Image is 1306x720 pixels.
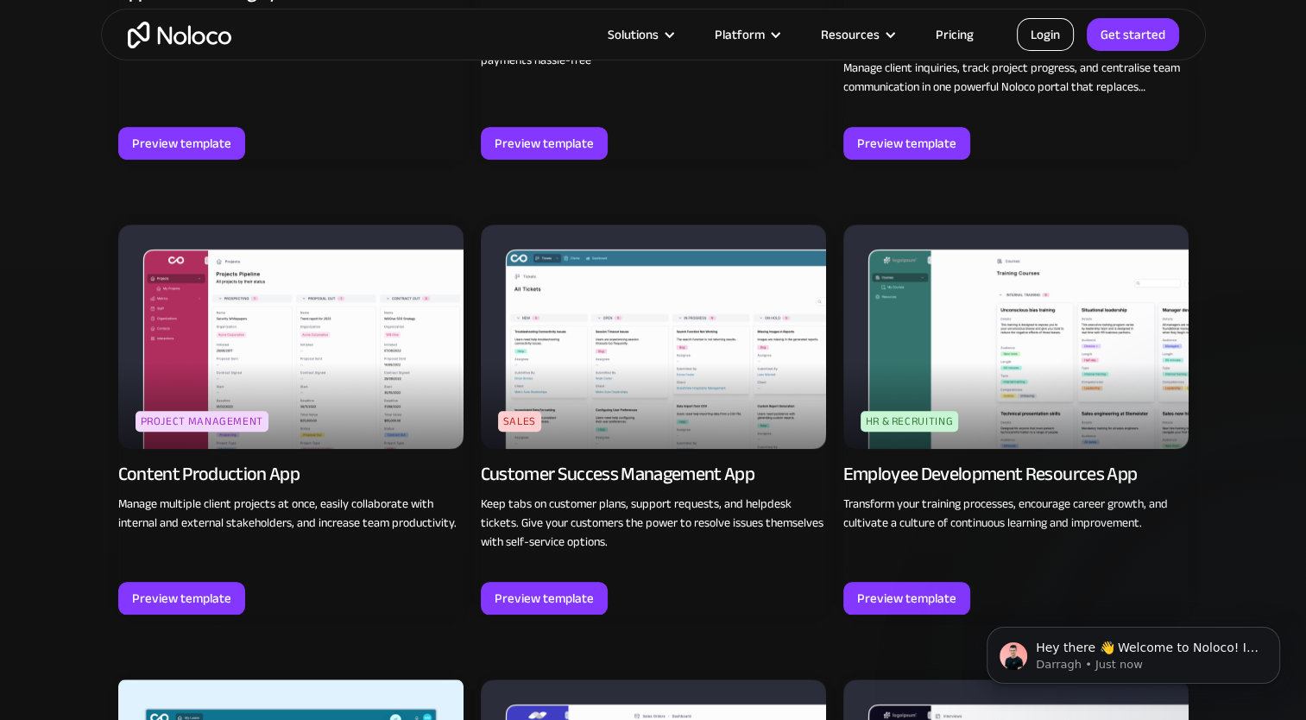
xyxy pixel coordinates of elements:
div: Resources [799,23,914,46]
div: Resources [821,23,880,46]
div: Platform [715,23,765,46]
a: SalesCustomer Success Management AppKeep tabs on customer plans, support requests, and helpdesk t... [481,224,826,615]
div: Sales [498,411,541,432]
div: Preview template [495,587,594,609]
div: Solutions [586,23,693,46]
div: Preview template [132,132,231,155]
div: Platform [693,23,799,46]
div: HR & Recruiting [861,411,959,432]
div: Content Production App [118,462,300,486]
div: Preview template [132,587,231,609]
div: Preview template [857,132,956,155]
a: home [128,22,231,48]
div: Preview template [857,587,956,609]
p: Keep tabs on customer plans, support requests, and helpdesk tickets. Give your customers the powe... [481,495,826,552]
a: Pricing [914,23,995,46]
p: Manage multiple client projects at once, easily collaborate with internal and external stakeholde... [118,495,464,533]
iframe: Intercom notifications message [961,591,1306,711]
div: Preview template [495,132,594,155]
div: Project Management [136,411,269,432]
div: Employee Development Resources App [843,462,1138,486]
a: Get started [1087,18,1179,51]
a: Login [1017,18,1074,51]
a: HR & RecruitingEmployee Development Resources AppTransform your training processes, encourage car... [843,224,1189,615]
div: Solutions [608,23,659,46]
p: Transform your training processes, encourage career growth, and cultivate a culture of continuous... [843,495,1189,533]
a: Project ManagementContent Production AppManage multiple client projects at once, easily collabora... [118,224,464,615]
div: Customer Success Management App [481,462,755,486]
